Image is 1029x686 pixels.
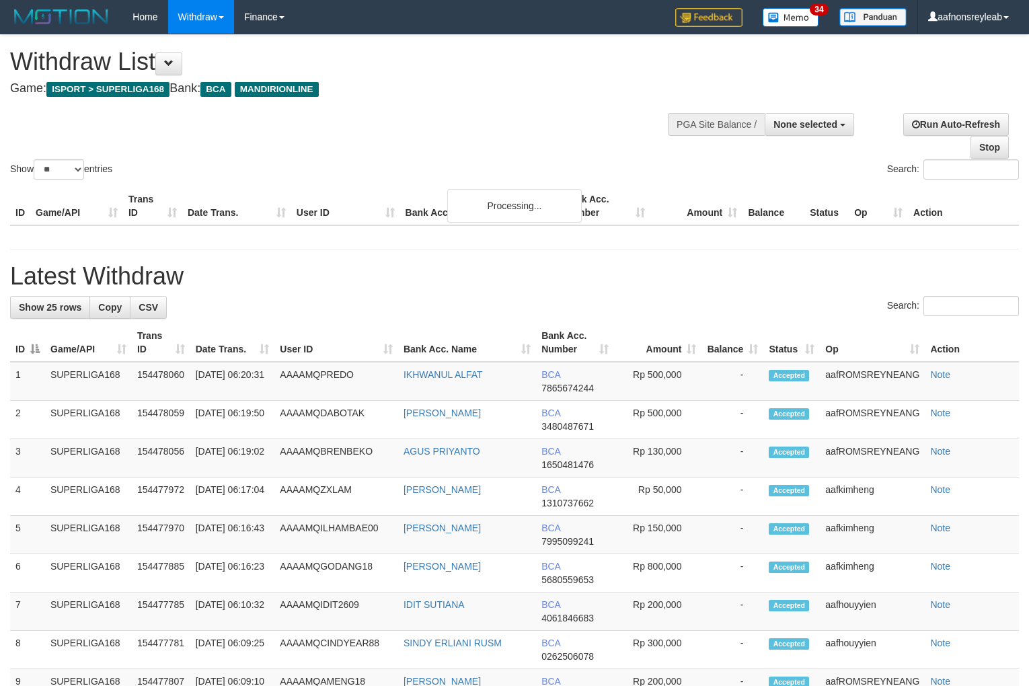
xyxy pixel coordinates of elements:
td: - [701,554,763,593]
th: Amount: activate to sort column ascending [614,323,702,362]
span: Copy 3480487671 to clipboard [541,421,594,432]
td: 6 [10,554,45,593]
th: User ID: activate to sort column ascending [274,323,398,362]
td: AAAAMQZXLAM [274,478,398,516]
td: Rp 130,000 [614,439,702,478]
span: Copy 5680559653 to clipboard [541,574,594,585]
td: aafROMSREYNEANG [820,362,925,401]
td: AAAAMQBRENBEKO [274,439,398,478]
th: Game/API: activate to sort column ascending [45,323,132,362]
th: Game/API [30,187,123,225]
th: Op [849,187,908,225]
div: Processing... [447,189,582,223]
th: User ID [291,187,400,225]
td: - [701,593,763,631]
th: Date Trans. [182,187,291,225]
td: 4 [10,478,45,516]
a: Note [930,408,950,418]
span: BCA [541,369,560,380]
th: Date Trans.: activate to sort column ascending [190,323,275,362]
span: Copy 7995099241 to clipboard [541,536,594,547]
td: - [701,362,763,401]
span: Accepted [769,638,809,650]
span: Copy [98,302,122,313]
img: panduan.png [839,8,907,26]
span: Accepted [769,600,809,611]
td: AAAAMQILHAMBAE00 [274,516,398,554]
th: Bank Acc. Number [558,187,650,225]
a: SINDY ERLIANI RUSM [404,638,502,648]
td: SUPERLIGA168 [45,401,132,439]
td: SUPERLIGA168 [45,593,132,631]
th: Action [908,187,1019,225]
span: Accepted [769,485,809,496]
a: IDIT SUTIANA [404,599,465,610]
td: aafROMSREYNEANG [820,439,925,478]
span: Copy 4061846683 to clipboard [541,613,594,623]
td: - [701,631,763,669]
td: 154477781 [132,631,190,669]
select: Showentries [34,159,84,180]
td: SUPERLIGA168 [45,554,132,593]
td: aafkimheng [820,478,925,516]
span: None selected [773,119,837,130]
span: 34 [810,3,828,15]
td: aafkimheng [820,516,925,554]
div: PGA Site Balance / [668,113,765,136]
td: SUPERLIGA168 [45,439,132,478]
h1: Latest Withdraw [10,263,1019,290]
span: Accepted [769,562,809,573]
span: Accepted [769,370,809,381]
td: 154477885 [132,554,190,593]
td: 1 [10,362,45,401]
span: ISPORT > SUPERLIGA168 [46,82,169,97]
a: [PERSON_NAME] [404,523,481,533]
span: Copy 1310737662 to clipboard [541,498,594,508]
th: ID [10,187,30,225]
td: Rp 150,000 [614,516,702,554]
span: BCA [541,484,560,495]
span: BCA [541,446,560,457]
a: Note [930,446,950,457]
td: 154477972 [132,478,190,516]
td: [DATE] 06:17:04 [190,478,275,516]
td: SUPERLIGA168 [45,516,132,554]
a: Note [930,369,950,380]
th: Bank Acc. Number: activate to sort column ascending [536,323,614,362]
span: Copy 1650481476 to clipboard [541,459,594,470]
td: Rp 200,000 [614,593,702,631]
td: 154477785 [132,593,190,631]
a: [PERSON_NAME] [404,408,481,418]
span: BCA [200,82,231,97]
td: 5 [10,516,45,554]
span: Copy 0262506078 to clipboard [541,651,594,662]
a: Note [930,561,950,572]
h1: Withdraw List [10,48,673,75]
td: [DATE] 06:16:43 [190,516,275,554]
td: 154478056 [132,439,190,478]
th: Trans ID: activate to sort column ascending [132,323,190,362]
span: Accepted [769,447,809,458]
td: AAAAMQGODANG18 [274,554,398,593]
span: Copy 7865674244 to clipboard [541,383,594,393]
label: Show entries [10,159,112,180]
th: ID: activate to sort column descending [10,323,45,362]
td: aafkimheng [820,554,925,593]
td: - [701,401,763,439]
a: CSV [130,296,167,319]
td: SUPERLIGA168 [45,631,132,669]
td: AAAAMQPREDO [274,362,398,401]
span: Show 25 rows [19,302,81,313]
a: Note [930,484,950,495]
th: Status [804,187,849,225]
th: Balance [742,187,804,225]
a: Note [930,599,950,610]
td: SUPERLIGA168 [45,478,132,516]
td: aafhouyyien [820,593,925,631]
img: Button%20Memo.svg [763,8,819,27]
td: 2 [10,401,45,439]
span: Accepted [769,523,809,535]
a: Stop [970,136,1009,159]
span: Accepted [769,408,809,420]
td: 3 [10,439,45,478]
